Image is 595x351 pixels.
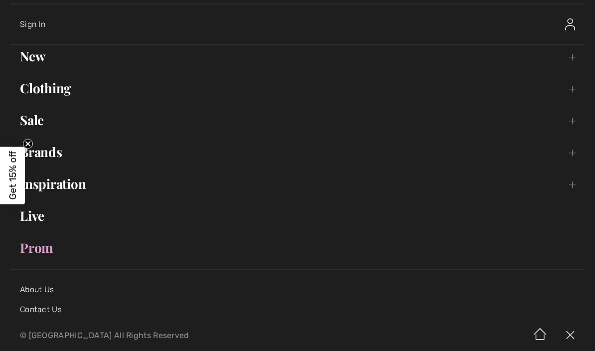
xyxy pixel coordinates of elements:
[10,237,585,259] a: Prom
[7,151,18,200] span: Get 15% off
[20,285,54,294] a: About Us
[20,8,585,40] a: Sign InSign In
[10,205,585,227] a: Live
[24,7,45,16] span: Chat
[10,173,585,195] a: Inspiration
[10,45,585,67] a: New
[10,77,585,99] a: Clothing
[565,18,575,30] img: Sign In
[23,139,33,149] button: Close teaser
[20,305,62,314] a: Contact Us
[10,141,585,163] a: Brands
[555,320,585,351] img: X
[20,332,350,339] p: © [GEOGRAPHIC_DATA] All Rights Reserved
[20,19,45,29] span: Sign In
[525,320,555,351] img: Home
[10,109,585,131] a: Sale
